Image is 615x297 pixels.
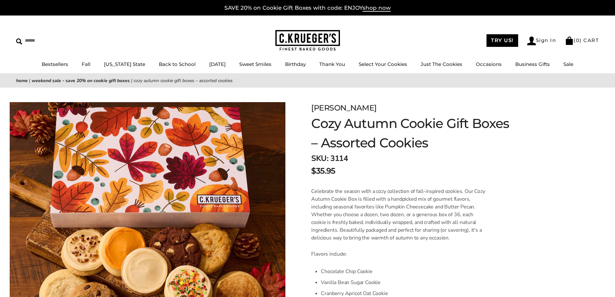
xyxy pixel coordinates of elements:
img: Search [16,38,22,45]
img: Bag [565,37,574,45]
a: TRY US! [487,34,518,47]
h1: Cozy Autumn Cookie Gift Boxes – Assorted Cookies [311,114,517,153]
p: Flavors include: [311,250,488,258]
a: Select Your Cookies [359,61,407,67]
a: Back to School [159,61,196,67]
nav: breadcrumbs [16,77,599,84]
a: Just The Cookies [421,61,462,67]
img: C.KRUEGER'S [275,30,340,51]
span: 0 [576,37,580,43]
a: Thank You [319,61,345,67]
input: Search [16,36,93,46]
a: [US_STATE] State [104,61,145,67]
a: Birthday [285,61,306,67]
img: Account [527,37,536,45]
span: $35.95 [311,165,335,177]
a: Business Gifts [515,61,550,67]
a: [DATE] [209,61,226,67]
a: Home [16,78,28,84]
a: Sale [563,61,573,67]
div: [PERSON_NAME] [311,102,517,114]
span: | [131,78,132,84]
a: (0) CART [565,37,599,43]
li: Vanilla Bean Sugar Cookie [321,277,488,288]
a: Sweet Smiles [239,61,272,67]
span: 3114 [330,153,348,164]
li: Chocolate Chip Cookie [321,266,488,277]
strong: SKU: [311,153,328,164]
a: Fall [82,61,90,67]
a: Sign In [527,37,556,45]
a: SAVE 20% on Cookie Gift Boxes with code: ENJOYshop now [224,5,391,12]
span: Cozy Autumn Cookie Gift Boxes – Assorted Cookies [134,78,233,84]
span: | [29,78,30,84]
p: Celebrate the season with a cozy collection of fall-inspired cookies. Our Cozy Autumn Cookie Box ... [311,187,488,242]
a: Bestsellers [42,61,68,67]
a: Occasions [476,61,502,67]
span: shop now [363,5,391,12]
a: Weekend Sale - SAVE 20% on Cookie Gift Boxes [32,78,130,84]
